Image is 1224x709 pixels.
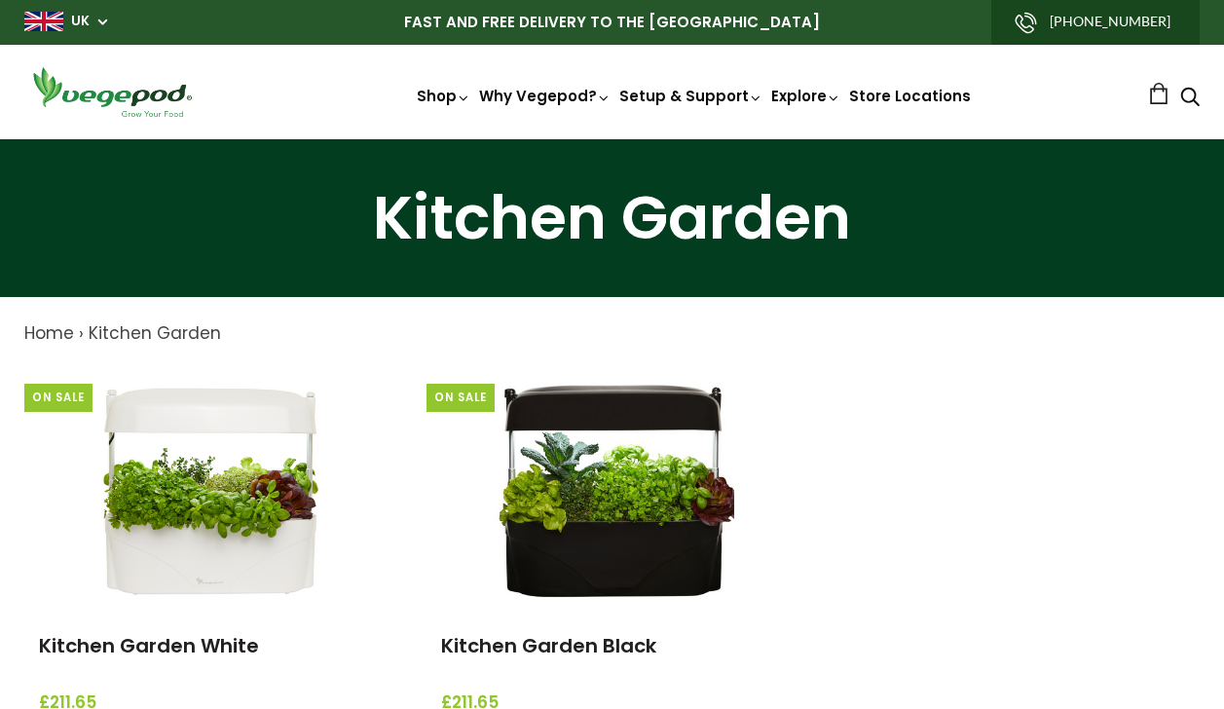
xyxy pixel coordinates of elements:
span: › [79,321,84,345]
a: Setup & Support [619,86,763,106]
a: Kitchen Garden [89,321,221,345]
a: Kitchen Garden Black [441,632,656,659]
a: Why Vegepod? [479,86,612,106]
a: Home [24,321,74,345]
img: Kitchen Garden White [89,366,332,610]
a: Store Locations [849,86,971,106]
a: Shop [417,86,471,106]
a: Search [1180,89,1200,109]
a: UK [71,12,90,31]
a: Explore [771,86,841,106]
h1: Kitchen Garden [24,188,1200,248]
nav: breadcrumbs [24,321,1200,347]
img: Vegepod [24,64,200,120]
img: gb_large.png [24,12,63,31]
img: Kitchen Garden Black [491,366,734,610]
a: Kitchen Garden White [39,632,259,659]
